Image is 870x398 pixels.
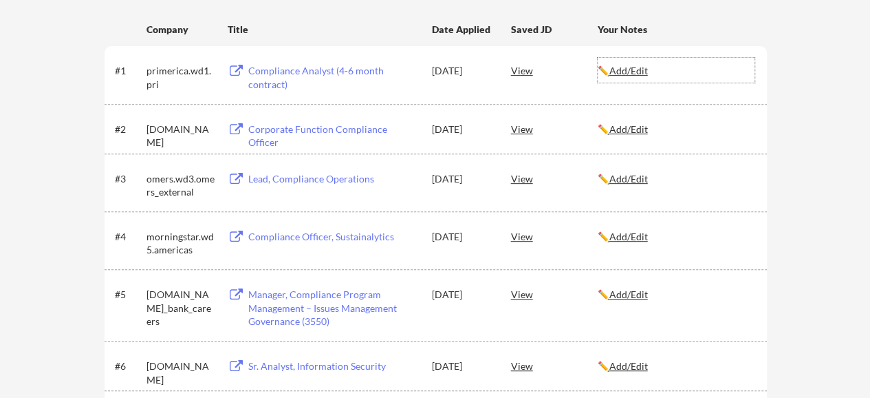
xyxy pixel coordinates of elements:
div: ✏️ [598,288,754,302]
div: ✏️ [598,230,754,244]
div: primerica.wd1.pri [146,64,215,91]
u: Add/Edit [609,231,648,242]
div: omers.wd3.omers_external [146,172,215,199]
div: Title [228,23,419,36]
div: Compliance Officer, Sustainalytics [248,230,419,244]
div: [DATE] [432,230,492,244]
div: Your Notes [598,23,754,36]
div: [DATE] [432,123,492,136]
div: ✏️ [598,359,754,373]
div: ✏️ [598,64,754,78]
div: Manager, Compliance Program Management – Issues Management Governance (3550) [248,288,419,328]
div: ✏️ [598,172,754,186]
div: Saved JD [511,17,598,41]
div: View [511,166,598,191]
u: Add/Edit [609,173,648,185]
div: [DATE] [432,64,492,78]
div: Date Applied [432,23,492,36]
u: Add/Edit [609,123,648,135]
div: #6 [115,359,142,373]
div: Sr. Analyst, Information Security [248,359,419,373]
div: #3 [115,172,142,186]
div: View [511,58,598,83]
div: Lead, Compliance Operations [248,172,419,186]
div: #2 [115,123,142,136]
div: [DOMAIN_NAME]_bank_careers [146,288,215,328]
div: [DATE] [432,172,492,186]
div: [DATE] [432,288,492,302]
div: ✏️ [598,123,754,136]
div: [DOMAIN_NAME] [146,359,215,386]
u: Add/Edit [609,65,648,76]
div: #1 [115,64,142,78]
div: View [511,224,598,249]
div: Company [146,23,215,36]
u: Add/Edit [609,289,648,300]
div: Compliance Analyst (4-6 month contract) [248,64,419,91]
div: Corporate Function Compliance Officer [248,123,419,149]
div: View [511,282,598,306]
div: #4 [115,230,142,244]
div: [DOMAIN_NAME] [146,123,215,149]
div: View [511,116,598,141]
div: View [511,353,598,378]
div: #5 [115,288,142,302]
div: [DATE] [432,359,492,373]
u: Add/Edit [609,360,648,372]
div: morningstar.wd5.americas [146,230,215,257]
